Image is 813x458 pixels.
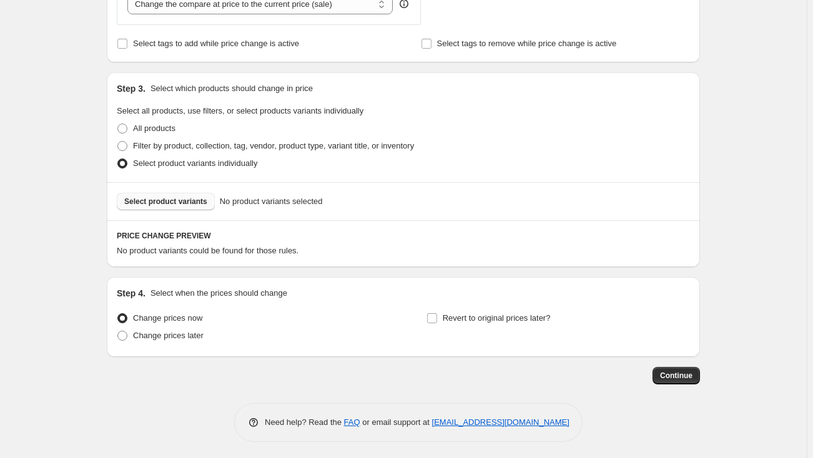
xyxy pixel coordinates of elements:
p: Select when the prices should change [150,287,287,300]
span: Select product variants individually [133,158,257,168]
span: No product variants selected [220,195,323,208]
a: FAQ [344,417,360,427]
span: Select tags to remove while price change is active [437,39,617,48]
span: Select all products, use filters, or select products variants individually [117,106,363,115]
span: Change prices now [133,313,202,323]
span: or email support at [360,417,432,427]
h2: Step 3. [117,82,145,95]
span: Select tags to add while price change is active [133,39,299,48]
span: Select product variants [124,197,207,207]
p: Select which products should change in price [150,82,313,95]
span: Change prices later [133,331,204,340]
span: Filter by product, collection, tag, vendor, product type, variant title, or inventory [133,141,414,150]
button: Select product variants [117,193,215,210]
a: [EMAIL_ADDRESS][DOMAIN_NAME] [432,417,569,427]
span: No product variants could be found for those rules. [117,246,298,255]
h2: Step 4. [117,287,145,300]
span: Revert to original prices later? [443,313,551,323]
span: Need help? Read the [265,417,344,427]
button: Continue [653,367,700,384]
span: All products [133,124,175,133]
h6: PRICE CHANGE PREVIEW [117,231,690,241]
span: Continue [660,371,692,381]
